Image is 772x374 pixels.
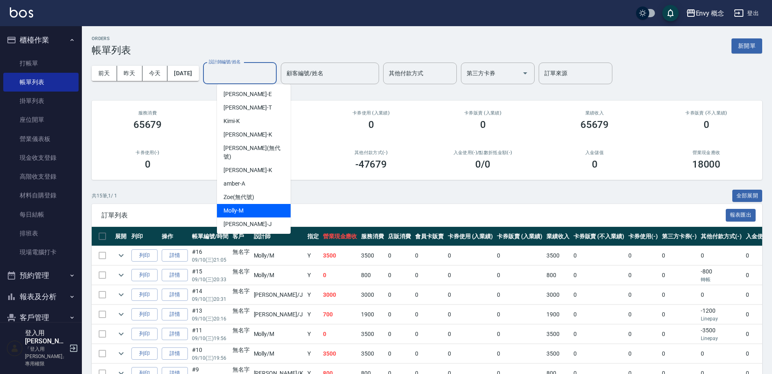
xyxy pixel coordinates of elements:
h3: 18000 [692,159,721,170]
td: 0 [660,266,699,285]
td: -3500 [699,325,744,344]
td: 3000 [544,285,571,305]
td: 0 [386,246,413,265]
button: 新開單 [731,38,762,54]
td: 3500 [544,344,571,363]
div: 無名字 [233,287,250,296]
th: 卡券使用 (入業績) [446,227,495,246]
span: Molly -M [223,206,244,215]
h3: 0 [145,159,151,170]
a: 詳情 [162,328,188,340]
span: [PERSON_NAME] -T [223,103,272,112]
td: 0 [571,246,626,265]
td: 0 [571,325,626,344]
p: 09/10 (三) 20:16 [192,315,228,322]
td: Molly /M [252,325,305,344]
td: #10 [190,344,230,363]
th: 展開 [113,227,129,246]
td: #16 [190,246,230,265]
button: 櫃檯作業 [3,29,79,51]
button: expand row [115,269,127,281]
a: 現場電腦打卡 [3,243,79,262]
td: 0 [571,305,626,324]
th: 業績收入 [544,227,571,246]
h5: 登入用[PERSON_NAME] [25,329,67,345]
button: 列印 [131,289,158,301]
a: 詳情 [162,269,188,282]
td: 0 [699,246,744,265]
td: 0 [321,266,359,285]
td: 0 [571,344,626,363]
span: 豆豆 (無代號) [223,233,256,242]
th: 操作 [160,227,190,246]
button: 列印 [131,308,158,321]
span: [PERSON_NAME] -J [223,220,272,228]
td: 0 [386,285,413,305]
button: 今天 [142,66,168,81]
td: Y [305,305,321,324]
td: 0 [386,305,413,324]
h2: 店販消費 /會員卡消費 [213,110,305,116]
td: Molly /M [252,344,305,363]
p: 09/10 (三) 19:56 [192,335,228,342]
td: 3000 [321,285,359,305]
div: 無名字 [233,346,250,354]
button: 列印 [131,328,158,340]
td: 1900 [544,305,571,324]
th: 卡券使用(-) [626,227,660,246]
th: 其他付款方式(-) [699,227,744,246]
p: 共 15 筆, 1 / 1 [92,192,117,199]
img: Person [7,340,23,356]
td: Molly /M [252,266,305,285]
td: 0 [495,246,544,265]
a: 打帳單 [3,54,79,73]
a: 每日結帳 [3,205,79,224]
h2: 第三方卡券(-) [213,150,305,155]
button: expand row [115,249,127,262]
button: 昨天 [117,66,142,81]
td: 3500 [359,344,386,363]
button: 報表匯出 [726,209,756,222]
th: 卡券販賣 (不入業績) [571,227,626,246]
td: 0 [446,305,495,324]
td: 0 [660,285,699,305]
span: [PERSON_NAME] -K [223,166,272,175]
th: 指定 [305,227,321,246]
div: 無名字 [233,365,250,374]
a: 排班表 [3,224,79,243]
h3: 0 [704,119,709,130]
p: 09/10 (三) 21:05 [192,256,228,264]
div: 無名字 [233,248,250,256]
button: 列印 [131,249,158,262]
button: Open [519,67,532,80]
a: 掛單列表 [3,92,79,110]
td: 0 [413,305,446,324]
h2: ORDERS [92,36,131,41]
span: [PERSON_NAME] -K [223,130,272,139]
td: Y [305,266,321,285]
td: 0 [386,266,413,285]
a: 現金收支登錄 [3,148,79,167]
button: 報表及分析 [3,286,79,307]
div: 無名字 [233,267,250,276]
button: [DATE] [167,66,199,81]
td: 0 [495,325,544,344]
td: 0 [699,285,744,305]
td: 0 [626,344,660,363]
span: amber -A [223,179,245,188]
a: 詳情 [162,249,188,262]
button: 列印 [131,347,158,360]
td: 0 [386,325,413,344]
img: Logo [10,7,33,18]
h2: 入金儲值 [549,150,641,155]
td: 0 [413,344,446,363]
td: 0 [446,246,495,265]
h3: 帳單列表 [92,45,131,56]
a: 營業儀表板 [3,130,79,148]
td: 3500 [544,246,571,265]
a: 詳情 [162,289,188,301]
button: 前天 [92,66,117,81]
td: 0 [495,344,544,363]
td: 0 [495,266,544,285]
td: 0 [386,344,413,363]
